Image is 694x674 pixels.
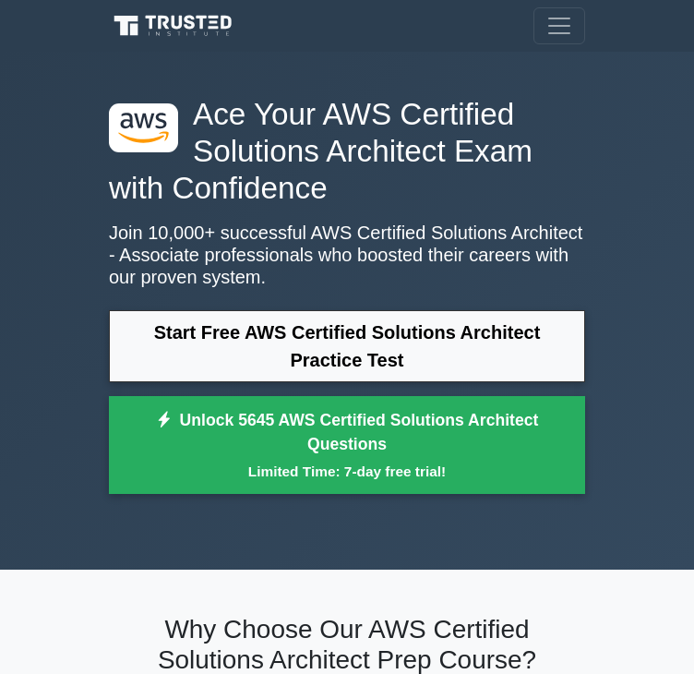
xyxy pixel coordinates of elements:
a: Unlock 5645 AWS Certified Solutions Architect QuestionsLimited Time: 7-day free trial! [109,396,585,494]
p: Join 10,000+ successful AWS Certified Solutions Architect - Associate professionals who boosted t... [109,222,585,288]
a: Start Free AWS Certified Solutions Architect Practice Test [109,310,585,382]
button: Toggle navigation [533,7,585,44]
small: Limited Time: 7-day free trial! [132,461,562,482]
h1: Ace Your AWS Certified Solutions Architect Exam with Confidence [109,96,585,207]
